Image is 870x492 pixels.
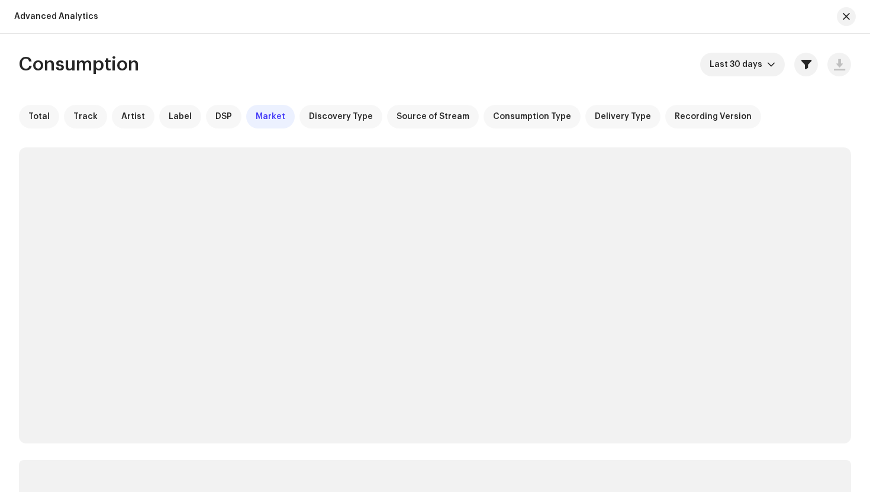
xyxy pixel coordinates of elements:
[710,53,767,76] span: Last 30 days
[397,112,469,121] span: Source of Stream
[215,112,232,121] span: DSP
[309,112,373,121] span: Discovery Type
[493,112,571,121] span: Consumption Type
[675,112,752,121] span: Recording Version
[595,112,651,121] span: Delivery Type
[767,53,775,76] div: dropdown trigger
[256,112,285,121] span: Market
